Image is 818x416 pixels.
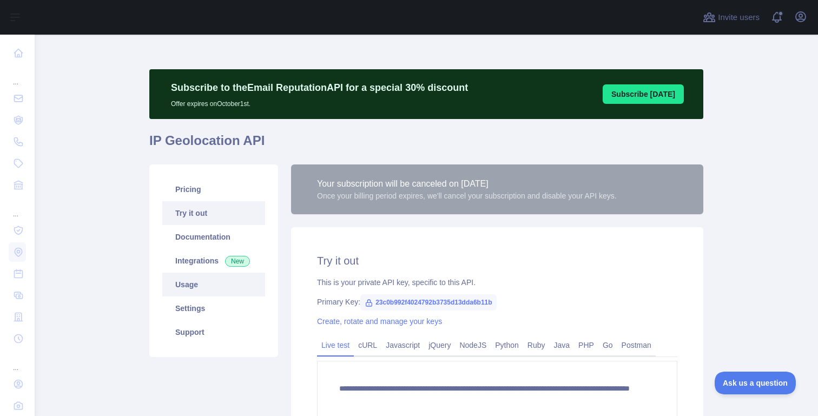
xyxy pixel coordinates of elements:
[317,296,677,307] div: Primary Key:
[317,317,442,326] a: Create, rotate and manage your keys
[162,320,265,344] a: Support
[162,296,265,320] a: Settings
[149,132,703,158] h1: IP Geolocation API
[598,336,617,354] a: Go
[491,336,523,354] a: Python
[718,11,760,24] span: Invite users
[455,336,491,354] a: NodeJS
[617,336,656,354] a: Postman
[550,336,575,354] a: Java
[381,336,424,354] a: Javascript
[317,253,677,268] h2: Try it out
[317,190,617,201] div: Once your billing period expires, we'll cancel your subscription and disable your API keys.
[424,336,455,354] a: jQuery
[603,84,684,104] button: Subscribe [DATE]
[317,177,617,190] div: Your subscription will be canceled on [DATE]
[317,277,677,288] div: This is your private API key, specific to this API.
[715,372,796,394] iframe: Toggle Customer Support
[360,294,496,311] span: 23c0b992f4024792b3735d13dda6b11b
[162,201,265,225] a: Try it out
[162,177,265,201] a: Pricing
[523,336,550,354] a: Ruby
[9,351,26,372] div: ...
[162,225,265,249] a: Documentation
[171,95,468,108] p: Offer expires on October 1st.
[171,80,468,95] p: Subscribe to the Email Reputation API for a special 30 % discount
[162,273,265,296] a: Usage
[225,256,250,267] span: New
[574,336,598,354] a: PHP
[701,9,762,26] button: Invite users
[9,197,26,219] div: ...
[354,336,381,354] a: cURL
[9,65,26,87] div: ...
[317,336,354,354] a: Live test
[162,249,265,273] a: Integrations New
